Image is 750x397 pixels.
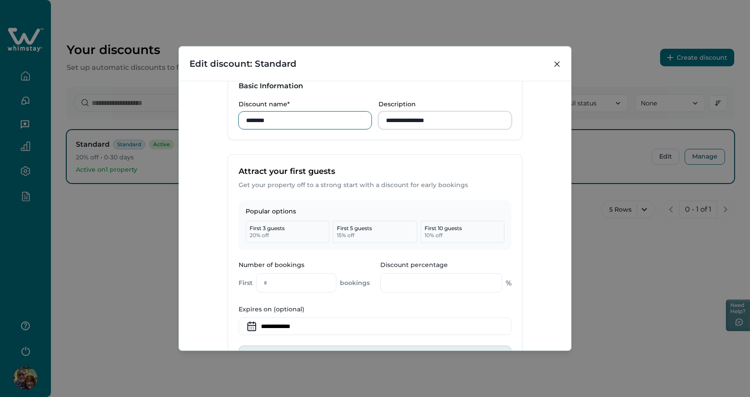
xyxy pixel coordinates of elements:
[337,225,372,232] p: First 5 guests
[340,279,370,288] p: bookings
[421,221,504,243] button: First 10 guests10% off
[239,279,253,288] p: First
[246,207,504,216] p: Popular options
[239,260,364,270] label: Number of bookings
[250,225,285,232] p: First 3 guests
[246,221,329,243] button: First 3 guests20% off
[239,305,506,314] label: Expires on (optional)
[337,232,354,239] p: 15 % off
[425,225,462,232] p: First 10 guests
[239,181,511,190] p: Get your property off to a strong start with a discount for early bookings
[550,57,564,71] button: Close
[239,82,303,90] h3: Basic Information
[239,101,366,108] p: Discount name*
[379,101,506,108] p: Description
[333,221,417,243] button: First 5 guests15% off
[506,279,511,288] p: %
[179,47,571,81] header: Edit discount: Standard
[239,165,511,177] p: Attract your first guests
[250,232,269,239] p: 20 % off
[380,260,506,270] label: Discount percentage
[425,232,443,239] p: 10 % off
